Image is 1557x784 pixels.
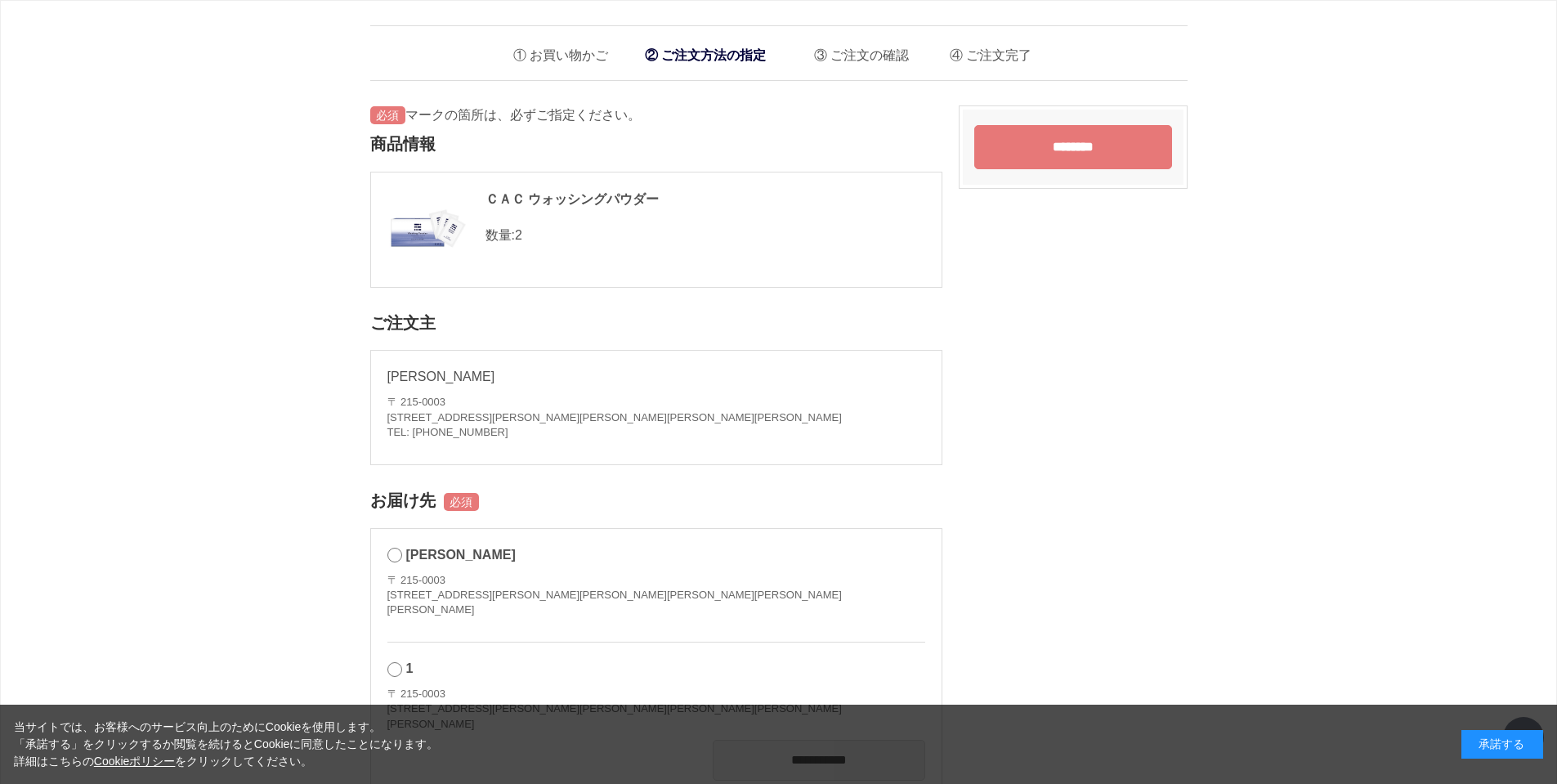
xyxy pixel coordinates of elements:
[406,661,414,675] span: 1
[1461,730,1543,759] div: 承諾する
[370,482,942,520] h2: お届け先
[637,38,774,72] li: ご注文方法の指定
[370,125,942,164] h2: 商品情報
[370,105,942,125] p: マークの箇所は、必ずご指定ください。
[387,573,842,618] address: 〒 215-0003 [STREET_ADDRESS][PERSON_NAME][PERSON_NAME][PERSON_NAME][PERSON_NAME] [PERSON_NAME]
[14,719,439,770] div: 当サイトでは、お客様へのサービス向上のためにCookieを使用します。 「承諾する」をクリックするか閲覧を続けるとCookieに同意したことになります。 詳細はこちらの をクリックしてください。
[387,189,469,271] img: 060004.jpg
[94,755,176,768] a: Cookieポリシー
[370,304,942,343] h2: ご注文主
[387,226,925,245] p: 数量:
[387,687,842,732] address: 〒 215-0003 [STREET_ADDRESS][PERSON_NAME][PERSON_NAME][PERSON_NAME][PERSON_NAME] [PERSON_NAME]
[387,189,925,210] div: ＣＡＣ ウォッシングパウダー
[937,34,1031,68] li: ご注文完了
[387,367,925,387] p: [PERSON_NAME]
[501,34,608,68] li: お買い物かご
[406,548,516,562] span: [PERSON_NAME]
[387,395,925,440] address: 〒 215-0003 [STREET_ADDRESS][PERSON_NAME][PERSON_NAME][PERSON_NAME][PERSON_NAME] TEL: [PHONE_NUMBER]
[515,228,522,242] span: 2
[802,34,909,68] li: ご注文の確認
